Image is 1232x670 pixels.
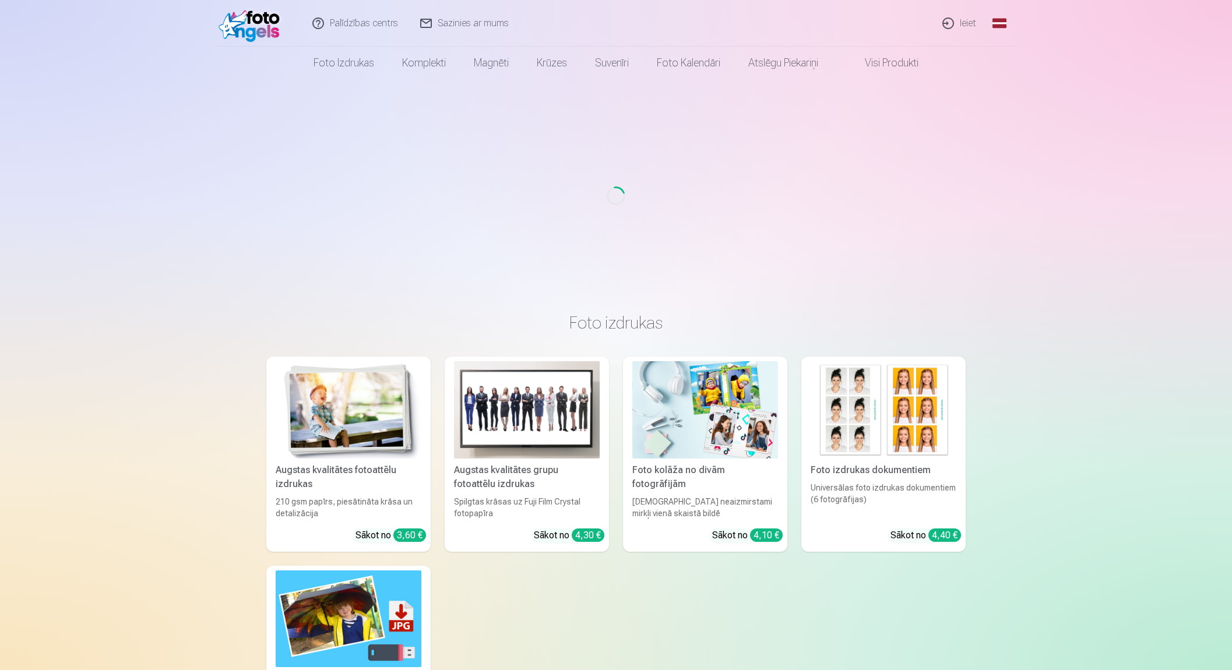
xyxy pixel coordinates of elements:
[219,5,286,42] img: /fa1
[388,47,460,79] a: Komplekti
[449,463,604,491] div: Augstas kvalitātes grupu fotoattēlu izdrukas
[445,357,609,552] a: Augstas kvalitātes grupu fotoattēlu izdrukasAugstas kvalitātes grupu fotoattēlu izdrukasSpilgtas ...
[276,361,421,459] img: Augstas kvalitātes fotoattēlu izdrukas
[276,570,421,668] img: Augstas izšķirtspējas digitālais fotoattēls JPG formātā
[581,47,643,79] a: Suvenīri
[449,496,604,519] div: Spilgtas krāsas uz Fuji Film Crystal fotopapīra
[276,312,956,333] h3: Foto izdrukas
[928,528,961,542] div: 4,40 €
[523,47,581,79] a: Krūzes
[628,496,783,519] div: [DEMOGRAPHIC_DATA] neaizmirstami mirkļi vienā skaistā bildē
[643,47,734,79] a: Foto kalendāri
[750,528,783,542] div: 4,10 €
[534,528,604,542] div: Sākot no
[266,357,431,552] a: Augstas kvalitātes fotoattēlu izdrukasAugstas kvalitātes fotoattēlu izdrukas210 gsm papīrs, piesā...
[890,528,961,542] div: Sākot no
[355,528,426,542] div: Sākot no
[628,463,783,491] div: Foto kolāža no divām fotogrāfijām
[393,528,426,542] div: 3,60 €
[734,47,832,79] a: Atslēgu piekariņi
[806,463,961,477] div: Foto izdrukas dokumentiem
[271,463,426,491] div: Augstas kvalitātes fotoattēlu izdrukas
[712,528,783,542] div: Sākot no
[454,361,600,459] img: Augstas kvalitātes grupu fotoattēlu izdrukas
[572,528,604,542] div: 4,30 €
[632,361,778,459] img: Foto kolāža no divām fotogrāfijām
[801,357,966,552] a: Foto izdrukas dokumentiemFoto izdrukas dokumentiemUniversālas foto izdrukas dokumentiem (6 fotogr...
[460,47,523,79] a: Magnēti
[811,361,956,459] img: Foto izdrukas dokumentiem
[832,47,932,79] a: Visi produkti
[271,496,426,519] div: 210 gsm papīrs, piesātināta krāsa un detalizācija
[300,47,388,79] a: Foto izdrukas
[623,357,787,552] a: Foto kolāža no divām fotogrāfijāmFoto kolāža no divām fotogrāfijām[DEMOGRAPHIC_DATA] neaizmirstam...
[806,482,961,519] div: Universālas foto izdrukas dokumentiem (6 fotogrāfijas)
